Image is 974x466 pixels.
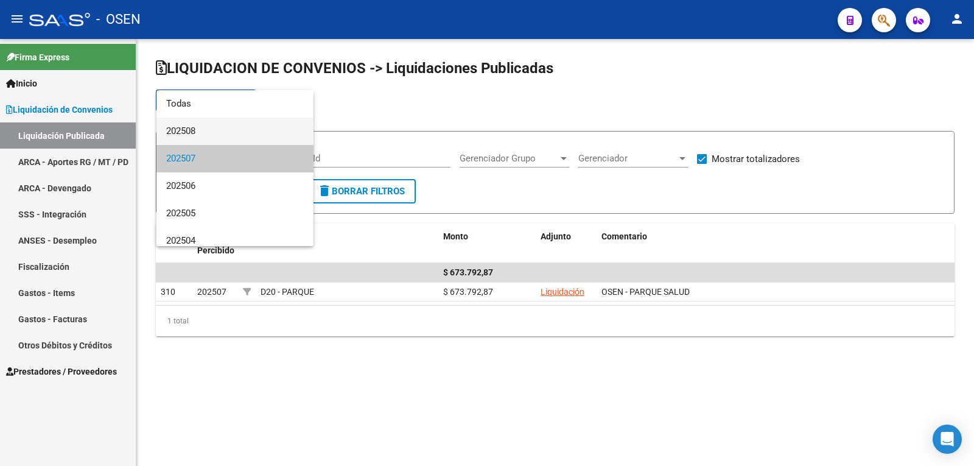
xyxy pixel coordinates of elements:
[933,425,962,454] div: Open Intercom Messenger
[166,90,304,118] span: Todas
[166,172,304,200] span: 202506
[166,200,304,227] span: 202505
[166,227,304,255] span: 202504
[166,118,304,145] span: 202508
[166,145,304,172] span: 202507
